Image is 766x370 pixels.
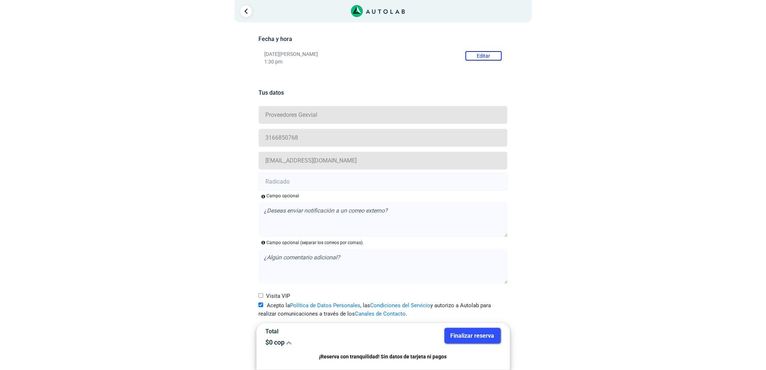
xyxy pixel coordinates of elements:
h5: Tus datos [258,89,508,96]
input: Celular [258,129,508,147]
p: ¡Reserva con tranquilidad! Sin datos de tarjeta ni pagos [266,353,501,361]
p: $ 0 cop [266,338,378,346]
label: Visita VIP [258,292,290,300]
p: Campo opcional (separar los correos por comas). [266,239,364,246]
input: Radicado [258,173,508,191]
input: Visita VIP [258,293,263,298]
label: Acepto la , las y autorizo a Autolab para realizar comunicaciones a través de los . [258,301,508,318]
p: Total [266,328,378,335]
button: Editar [465,51,502,61]
input: Acepto laPolítica de Datos Personales, lasCondiciones del Servicioy autorizo a Autolab para reali... [258,303,263,307]
a: Condiciones del Servicio [370,302,430,309]
p: 1:30 pm [264,59,502,65]
h5: Fecha y hora [258,36,508,42]
input: Nombre y apellido [258,106,508,124]
a: Ir al paso anterior [240,5,252,17]
p: [DATE][PERSON_NAME] [264,51,502,57]
a: Canales de Contacto [355,311,406,317]
input: Correo electrónico [258,152,508,170]
a: Política de Datos Personales [290,302,360,309]
div: Campo opcional [266,193,299,199]
a: Link al sitio de autolab [351,7,405,14]
button: Finalizar reserva [444,328,501,344]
